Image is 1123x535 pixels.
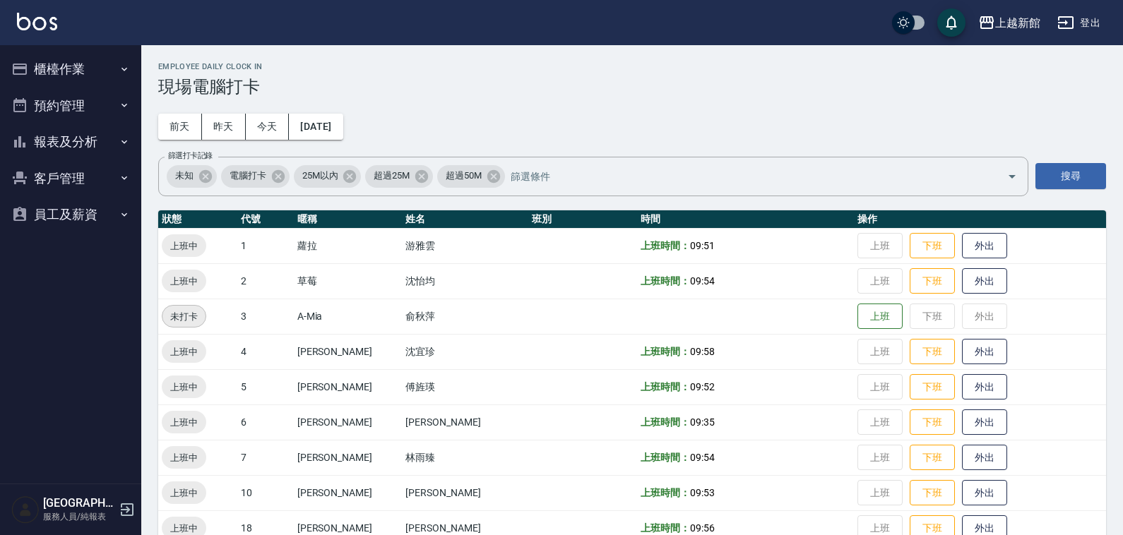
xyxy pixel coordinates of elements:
[641,416,690,428] b: 上班時間：
[910,268,955,294] button: 下班
[402,440,528,475] td: 林雨臻
[962,339,1007,365] button: 外出
[237,475,294,510] td: 10
[158,210,237,229] th: 狀態
[641,240,690,251] b: 上班時間：
[910,445,955,471] button: 下班
[237,440,294,475] td: 7
[910,374,955,400] button: 下班
[294,210,403,229] th: 暱稱
[294,334,403,369] td: [PERSON_NAME]
[437,169,490,183] span: 超過50M
[43,496,115,510] h5: [GEOGRAPHIC_DATA]
[962,480,1007,506] button: 外出
[690,416,715,428] span: 09:35
[910,233,955,259] button: 下班
[294,263,403,299] td: 草莓
[641,275,690,287] b: 上班時間：
[162,274,206,289] span: 上班中
[237,263,294,299] td: 2
[158,62,1106,71] h2: Employee Daily Clock In
[690,522,715,534] span: 09:56
[6,51,136,88] button: 櫃檯作業
[167,169,202,183] span: 未知
[910,339,955,365] button: 下班
[641,487,690,498] b: 上班時間：
[237,369,294,404] td: 5
[507,164,982,188] input: 篩選條件
[162,239,206,253] span: 上班中
[690,381,715,392] span: 09:52
[237,210,294,229] th: 代號
[910,409,955,435] button: 下班
[162,309,206,324] span: 未打卡
[221,165,290,188] div: 電腦打卡
[995,14,1040,32] div: 上越新館
[237,228,294,263] td: 1
[962,268,1007,294] button: 外出
[962,445,1007,471] button: 外出
[221,169,275,183] span: 電腦打卡
[237,404,294,440] td: 6
[17,13,57,30] img: Logo
[637,210,854,229] th: 時間
[973,8,1046,37] button: 上越新館
[641,522,690,534] b: 上班時間：
[402,404,528,440] td: [PERSON_NAME]
[528,210,637,229] th: 班別
[294,165,362,188] div: 25M以內
[168,150,213,161] label: 篩選打卡記錄
[167,165,217,188] div: 未知
[690,346,715,357] span: 09:58
[162,486,206,500] span: 上班中
[641,452,690,463] b: 上班時間：
[641,381,690,392] b: 上班時間：
[962,233,1007,259] button: 外出
[294,299,403,334] td: A-Mia
[294,169,347,183] span: 25M以內
[857,303,903,330] button: 上班
[1001,165,1023,188] button: Open
[962,409,1007,435] button: 外出
[690,452,715,463] span: 09:54
[289,114,343,140] button: [DATE]
[158,114,202,140] button: 前天
[294,228,403,263] td: 蘿拉
[294,404,403,440] td: [PERSON_NAME]
[294,475,403,510] td: [PERSON_NAME]
[162,415,206,430] span: 上班中
[162,344,206,359] span: 上班中
[365,169,418,183] span: 超過25M
[6,124,136,160] button: 報表及分析
[402,369,528,404] td: 傅旌瑛
[910,480,955,506] button: 下班
[237,334,294,369] td: 4
[365,165,433,188] div: 超過25M
[1052,10,1106,36] button: 登出
[690,240,715,251] span: 09:51
[6,160,136,197] button: 客戶管理
[854,210,1106,229] th: 操作
[402,228,528,263] td: 游雅雲
[202,114,246,140] button: 昨天
[237,299,294,334] td: 3
[690,487,715,498] span: 09:53
[402,210,528,229] th: 姓名
[11,495,40,524] img: Person
[43,510,115,523] p: 服務人員/純報表
[162,380,206,395] span: 上班中
[402,475,528,510] td: [PERSON_NAME]
[690,275,715,287] span: 09:54
[402,263,528,299] td: 沈怡均
[294,369,403,404] td: [PERSON_NAME]
[162,450,206,465] span: 上班中
[1035,163,1106,189] button: 搜尋
[641,346,690,357] b: 上班時間：
[6,196,136,233] button: 員工及薪資
[246,114,290,140] button: 今天
[437,165,505,188] div: 超過50M
[158,77,1106,97] h3: 現場電腦打卡
[962,374,1007,400] button: 外出
[6,88,136,124] button: 預約管理
[294,440,403,475] td: [PERSON_NAME]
